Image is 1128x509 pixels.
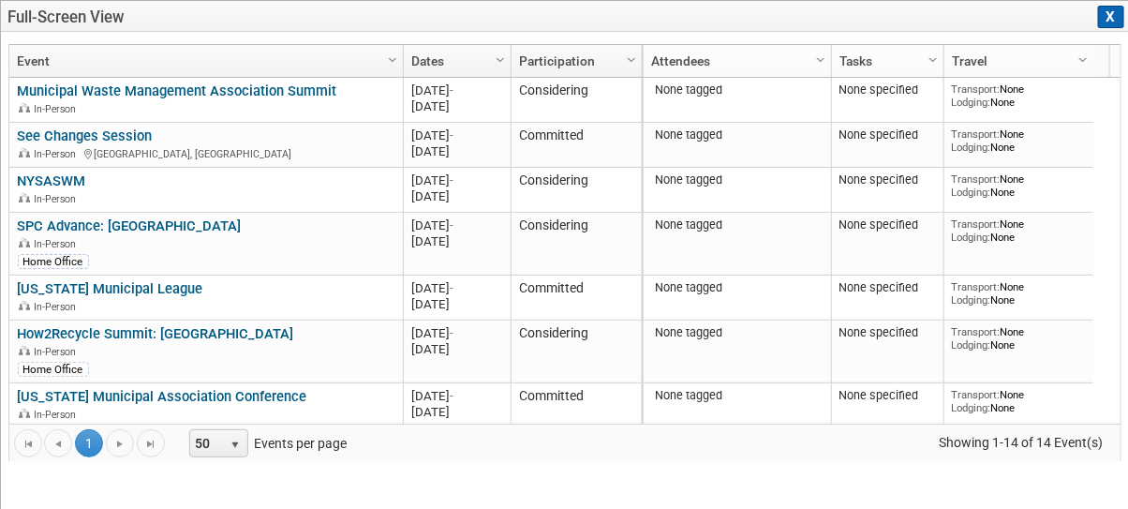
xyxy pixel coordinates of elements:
button: X [1098,6,1124,28]
div: None tagged [651,82,824,97]
a: Dates [411,45,498,77]
span: - [451,326,454,340]
div: [DATE] [412,388,503,404]
div: None specified [839,280,937,295]
span: Lodging: [952,96,991,109]
div: [DATE] [412,280,503,296]
div: None None [952,82,1087,110]
div: [DATE] [412,127,503,143]
td: Committed [511,383,642,428]
div: None tagged [651,127,824,142]
div: [DATE] [412,325,503,341]
span: In-Person [35,193,82,205]
span: Transport: [952,388,1001,401]
span: Transport: [952,172,1001,186]
span: 1 [75,429,103,457]
span: select [228,438,243,453]
img: In-Person Event [19,148,30,157]
td: Considering [511,321,642,383]
div: [DATE] [412,172,503,188]
a: Go to the first page [14,429,42,457]
div: None specified [839,217,937,232]
span: Column Settings [624,52,639,67]
div: None None [952,172,1087,200]
a: Column Settings [491,45,512,73]
img: In-Person Event [19,193,30,202]
div: [DATE] [412,82,503,98]
span: Column Settings [385,52,400,67]
a: Column Settings [622,45,643,73]
span: Full-Screen View [7,7,1121,26]
span: Transport: [952,127,1001,141]
span: Lodging: [952,231,991,244]
a: Attendees [651,45,819,77]
td: Considering [511,168,642,213]
a: Column Settings [1074,45,1094,73]
a: How2Recycle Summit: [GEOGRAPHIC_DATA] [18,325,294,342]
img: In-Person Event [19,301,30,310]
div: None None [952,217,1087,245]
img: In-Person Event [19,238,30,247]
a: Column Settings [811,45,832,73]
div: None tagged [651,388,824,403]
a: Participation [519,45,630,77]
a: Go to the previous page [44,429,72,457]
span: - [451,128,454,142]
div: [DATE] [412,341,503,357]
span: In-Person [35,346,82,358]
div: [DATE] [412,98,503,114]
div: [DATE] [412,217,503,233]
span: Go to the last page [143,437,158,452]
div: Home Office [18,254,89,269]
span: - [451,83,454,97]
span: Transport: [952,217,1001,231]
div: Home Office [18,362,89,377]
span: Showing 1-14 of 14 Event(s) [922,429,1121,456]
a: See Changes Session [18,127,153,144]
a: Go to the next page [106,429,134,457]
span: Column Settings [493,52,508,67]
div: None None [952,325,1087,352]
span: 50 [190,430,222,457]
span: - [451,218,454,232]
div: None tagged [651,280,824,295]
span: Transport: [952,325,1001,338]
span: Transport: [952,82,1001,96]
div: None None [952,388,1087,415]
td: Committed [511,123,642,168]
div: [DATE] [412,188,503,204]
td: Committed [511,276,642,321]
span: Go to the previous page [51,437,66,452]
a: Travel [952,45,1081,77]
img: In-Person Event [19,346,30,355]
div: None specified [839,127,937,142]
span: In-Person [35,409,82,421]
span: In-Person [35,301,82,313]
span: In-Person [35,238,82,250]
a: [US_STATE] Municipal Association Conference [18,388,307,405]
a: [US_STATE] Municipal League [18,280,203,297]
div: None specified [839,388,937,403]
div: [DATE] [412,404,503,420]
span: Transport: [952,280,1001,293]
div: [DATE] [412,296,503,312]
a: SPC Advance: [GEOGRAPHIC_DATA] [18,217,242,234]
a: Event [17,45,391,77]
span: Column Settings [813,52,828,67]
span: Go to the next page [112,437,127,452]
div: None tagged [651,325,824,340]
div: None tagged [651,172,824,187]
a: NYSASWM [18,172,86,189]
a: Municipal Waste Management Association Summit [18,82,337,99]
span: Column Settings [926,52,941,67]
span: - [451,173,454,187]
span: In-Person [35,103,82,115]
div: [GEOGRAPHIC_DATA], [GEOGRAPHIC_DATA] [18,145,395,161]
span: Lodging: [952,338,991,352]
div: None None [952,280,1087,307]
span: Column Settings [1076,52,1091,67]
a: Go to the last page [137,429,165,457]
span: Lodging: [952,293,991,307]
a: Column Settings [383,45,404,73]
div: [DATE] [412,233,503,249]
